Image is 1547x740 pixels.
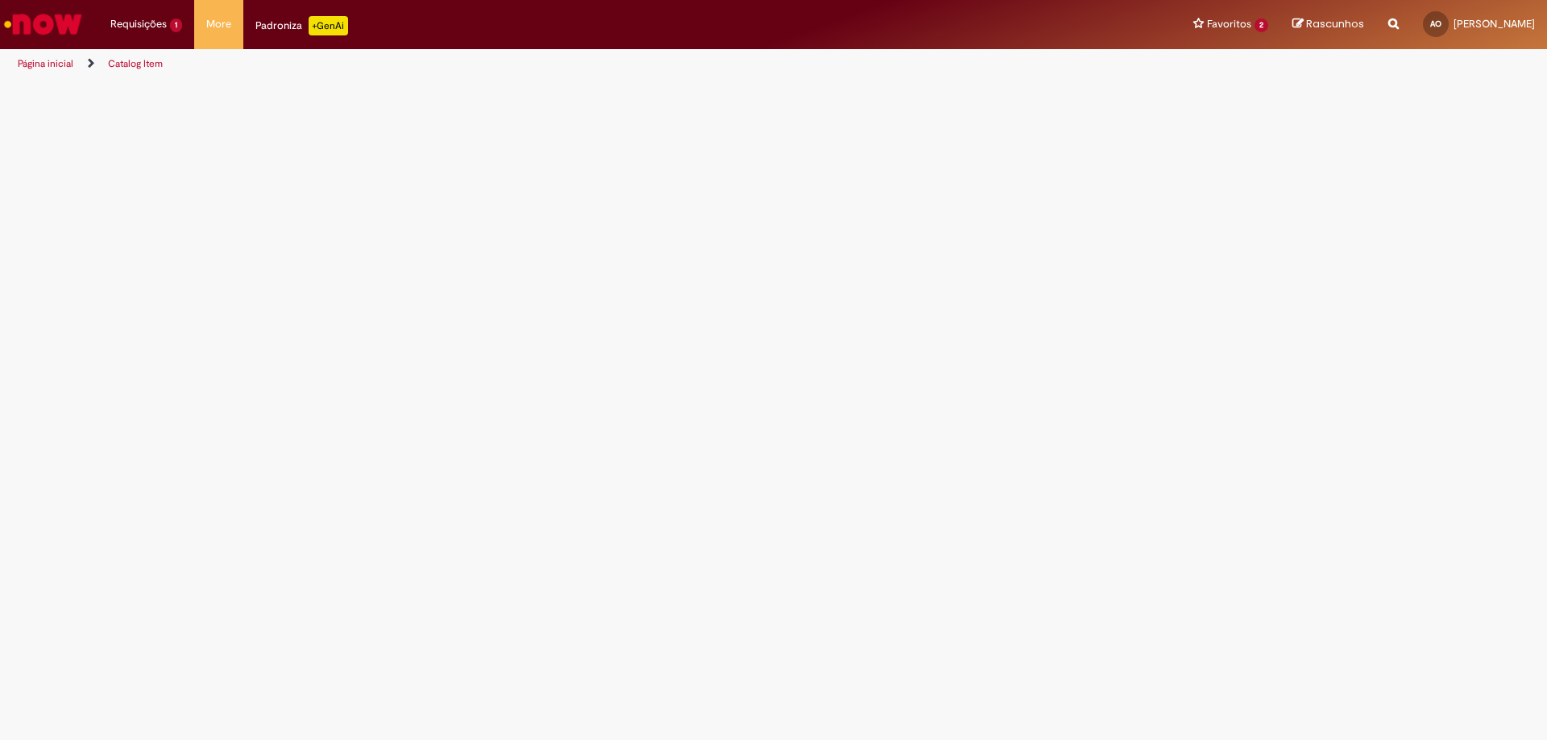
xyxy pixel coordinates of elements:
span: 1 [170,19,182,32]
span: Favoritos [1207,16,1251,32]
p: +GenAi [309,16,348,35]
span: Rascunhos [1306,16,1364,31]
span: Requisições [110,16,167,32]
span: AO [1430,19,1441,29]
ul: Trilhas de página [12,49,1019,79]
span: [PERSON_NAME] [1454,17,1535,31]
span: More [206,16,231,32]
a: Rascunhos [1292,17,1364,32]
a: Página inicial [18,57,73,70]
img: ServiceNow [2,8,85,40]
span: 2 [1255,19,1268,32]
a: Catalog Item [108,57,163,70]
div: Padroniza [255,16,348,35]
